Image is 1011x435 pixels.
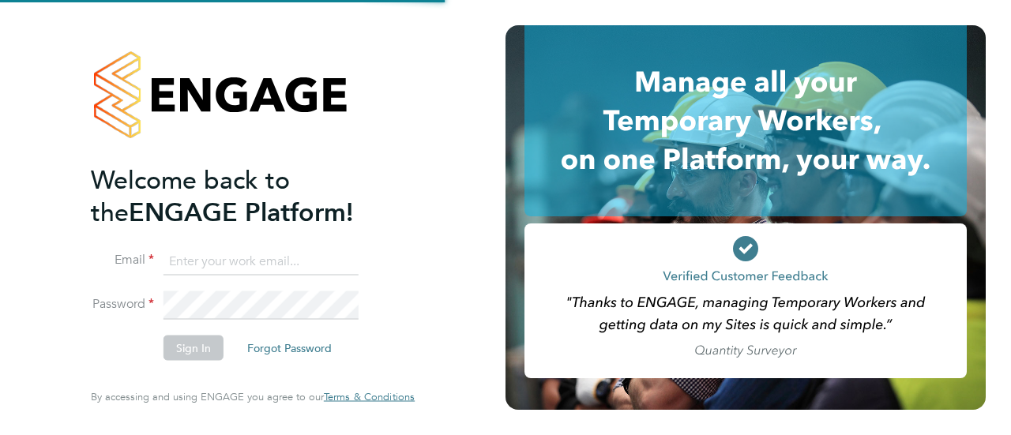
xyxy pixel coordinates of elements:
[91,390,415,403] span: By accessing and using ENGAGE you agree to our
[324,390,415,403] span: Terms & Conditions
[324,391,415,403] a: Terms & Conditions
[163,336,224,361] button: Sign In
[91,252,154,268] label: Email
[163,247,359,276] input: Enter your work email...
[91,296,154,313] label: Password
[91,164,290,227] span: Welcome back to the
[235,336,344,361] button: Forgot Password
[91,163,399,228] h2: ENGAGE Platform!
